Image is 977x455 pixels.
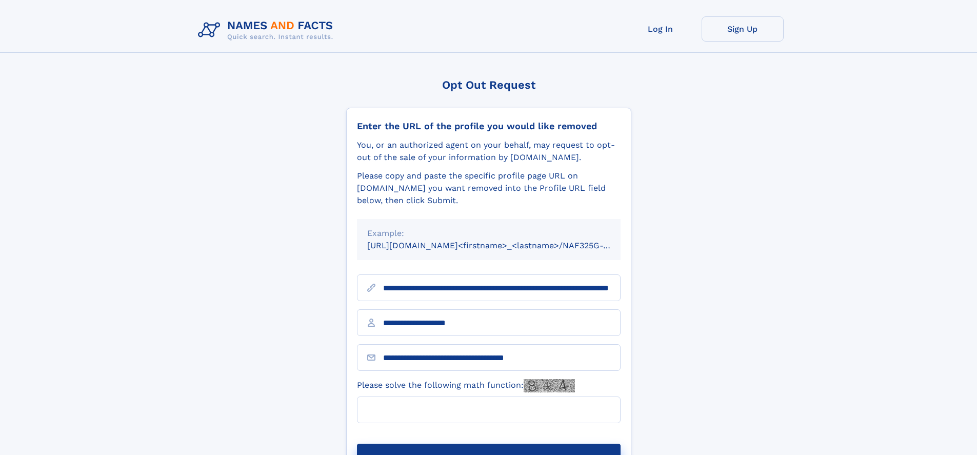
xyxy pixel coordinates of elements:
label: Please solve the following math function: [357,379,575,392]
div: You, or an authorized agent on your behalf, may request to opt-out of the sale of your informatio... [357,139,621,164]
a: Log In [620,16,702,42]
div: Example: [367,227,610,240]
div: Opt Out Request [346,78,631,91]
img: Logo Names and Facts [194,16,342,44]
div: Please copy and paste the specific profile page URL on [DOMAIN_NAME] you want removed into the Pr... [357,170,621,207]
div: Enter the URL of the profile you would like removed [357,121,621,132]
small: [URL][DOMAIN_NAME]<firstname>_<lastname>/NAF325G-xxxxxxxx [367,241,640,250]
a: Sign Up [702,16,784,42]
